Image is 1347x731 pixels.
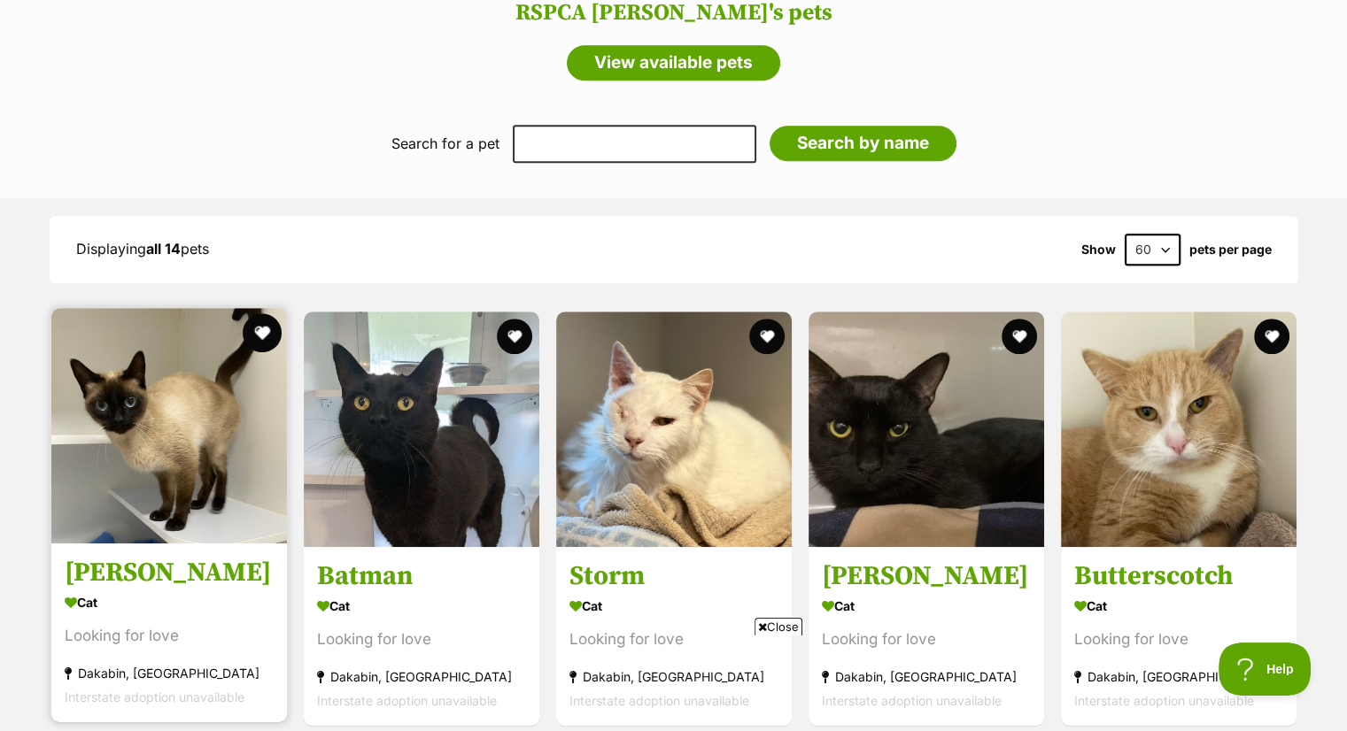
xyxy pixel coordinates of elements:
[569,593,778,619] div: Cat
[1061,546,1297,726] a: Butterscotch Cat Looking for love Dakabin, [GEOGRAPHIC_DATA] Interstate adoption unavailable favo...
[556,312,792,547] img: Storm
[749,319,785,354] button: favourite
[770,126,956,161] input: Search by name
[65,661,274,685] div: Dakabin, [GEOGRAPHIC_DATA]
[1061,312,1297,547] img: Butterscotch
[569,559,778,593] h3: Storm
[1074,627,1283,651] div: Looking for love
[76,240,209,258] span: Displaying pets
[65,556,274,589] h3: [PERSON_NAME]
[51,308,287,543] img: Sia
[1002,319,1037,354] button: favourite
[1074,559,1283,593] h3: Butterscotch
[317,593,526,619] div: Cat
[65,624,274,648] div: Looking for love
[65,689,244,704] span: Interstate adoption unavailable
[1219,643,1312,696] iframe: Help Scout Beacon - Open
[569,627,778,651] div: Looking for love
[317,559,526,593] h3: Batman
[317,665,526,689] div: Dakabin, [GEOGRAPHIC_DATA]
[51,542,287,722] a: [PERSON_NAME] Cat Looking for love Dakabin, [GEOGRAPHIC_DATA] Interstate adoption unavailable fav...
[391,135,499,151] label: Search for a pet
[822,627,1031,651] div: Looking for love
[1081,242,1116,257] span: Show
[497,319,532,354] button: favourite
[822,559,1031,593] h3: [PERSON_NAME]
[243,313,282,352] button: favourite
[304,546,539,726] a: Batman Cat Looking for love Dakabin, [GEOGRAPHIC_DATA] Interstate adoption unavailable favourite
[65,589,274,615] div: Cat
[304,312,539,547] img: Batman
[822,665,1031,689] div: Dakabin, [GEOGRAPHIC_DATA]
[317,693,497,708] span: Interstate adoption unavailable
[809,546,1044,726] a: [PERSON_NAME] Cat Looking for love Dakabin, [GEOGRAPHIC_DATA] Interstate adoption unavailable fav...
[1189,242,1272,257] label: pets per page
[567,45,780,81] a: View available pets
[809,312,1044,547] img: Reid
[317,627,526,651] div: Looking for love
[352,643,996,722] iframe: Advertisement
[1074,665,1283,689] div: Dakabin, [GEOGRAPHIC_DATA]
[146,240,181,258] strong: all 14
[822,693,1002,708] span: Interstate adoption unavailable
[1254,319,1289,354] button: favourite
[1074,593,1283,619] div: Cat
[1074,693,1254,708] span: Interstate adoption unavailable
[822,593,1031,619] div: Cat
[755,618,802,635] span: Close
